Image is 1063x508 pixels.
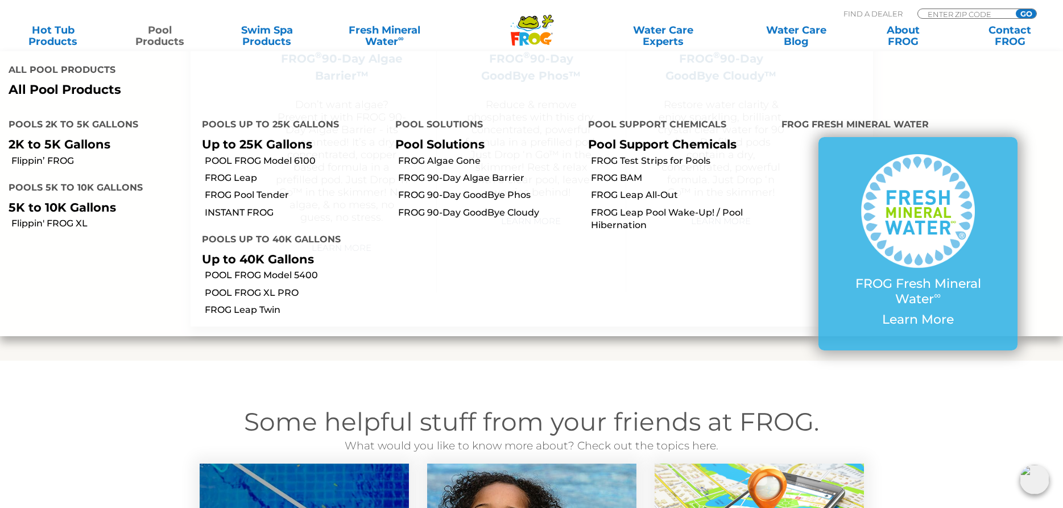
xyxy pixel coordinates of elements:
a: POOL FROG XL PRO [205,287,387,299]
a: Fresh MineralWater∞ [332,24,436,47]
a: Swim SpaProducts [225,24,308,47]
h2: Some helpful stuff from your friends at FROG. [191,406,873,437]
h4: Pool Support Chemicals [588,114,764,137]
p: FROG Fresh Mineral Water [841,276,995,307]
p: 2K to 5K Gallons [9,137,185,151]
a: FROG Test Strips for Pools [591,155,773,167]
h4: FROG Fresh Mineral Water [781,114,1054,137]
a: FROG Leap All-Out [591,189,773,201]
p: Pool Support Chemicals [588,137,764,151]
a: Pool Solutions [395,137,485,151]
h4: Pool Solutions [395,114,572,137]
sup: ∞ [398,34,404,43]
a: Hot TubProducts [11,24,94,47]
a: ContactFROG [969,24,1052,47]
a: FROG 90-Day GoodBye Phos [398,189,580,201]
a: FROG Pool Tender [205,189,387,201]
h4: Pools 5K to 10K Gallons [9,177,185,200]
a: FROG 90-Day Algae Barrier [398,172,580,184]
p: Learn More [841,312,995,327]
a: AboutFROG [862,24,945,47]
p: 5K to 10K Gallons [9,200,185,214]
a: POOL FROG Model 6100 [205,155,387,167]
p: What would you like to know more about? Check out the topics here. [191,437,873,455]
sup: ∞ [934,290,941,301]
a: FROG BAM [591,172,773,184]
a: FROG Leap Pool Wake-Up! / Pool Hibernation [591,206,773,232]
a: Water CareBlog [754,24,837,47]
h4: Pools up to 25K Gallons [202,114,378,137]
a: All Pool Products [9,82,523,97]
input: Zip Code Form [926,9,1003,19]
p: Up to 40K Gallons [202,252,378,266]
p: Up to 25K Gallons [202,137,378,151]
p: Find A Dealer [843,9,903,19]
img: openIcon [1020,465,1049,494]
a: FROG Algae Gone [398,155,580,167]
a: PoolProducts [118,24,201,47]
a: INSTANT FROG [205,206,387,219]
a: FROG Fresh Mineral Water∞ Learn More [841,154,995,333]
a: Water CareExperts [595,24,731,47]
a: POOL FROG Model 5400 [205,269,387,282]
a: FROG Leap Twin [205,304,387,316]
h4: All Pool Products [9,60,523,82]
h4: Pools up to 40K Gallons [202,229,378,252]
a: Flippin’ FROG [11,155,193,167]
input: GO [1016,9,1036,18]
h4: Pools 2K to 5K Gallons [9,114,185,137]
a: FROG Leap [205,172,387,184]
a: FROG 90-Day GoodBye Cloudy [398,206,580,219]
a: Flippin' FROG XL [11,217,193,230]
